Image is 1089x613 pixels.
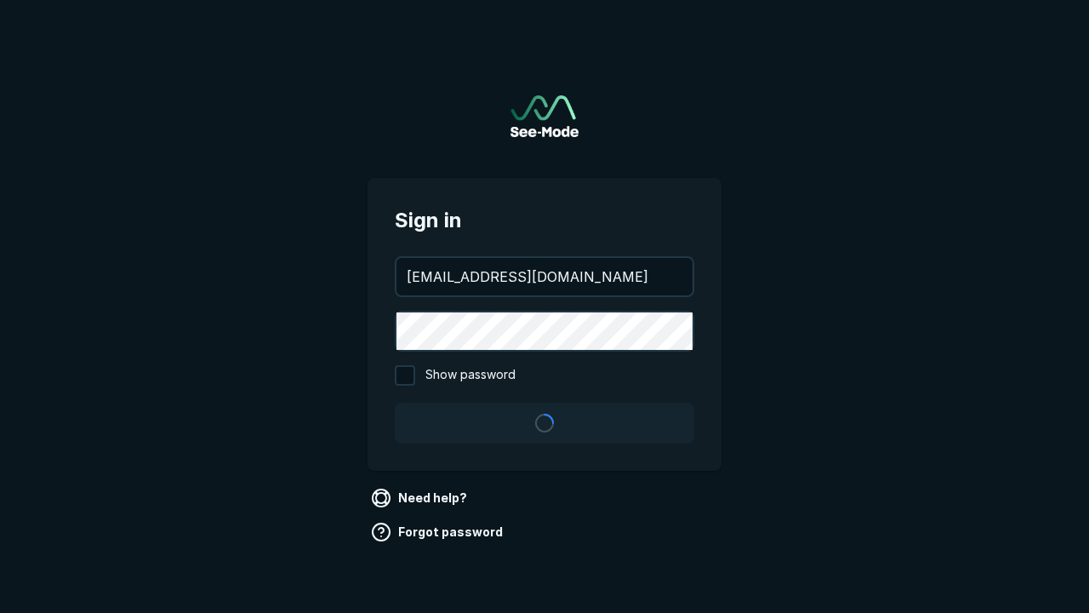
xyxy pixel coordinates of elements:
img: See-Mode Logo [510,95,579,137]
input: your@email.com [396,258,693,295]
a: Go to sign in [510,95,579,137]
span: Sign in [395,205,694,236]
span: Show password [425,365,516,386]
a: Forgot password [368,518,510,546]
a: Need help? [368,484,474,512]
